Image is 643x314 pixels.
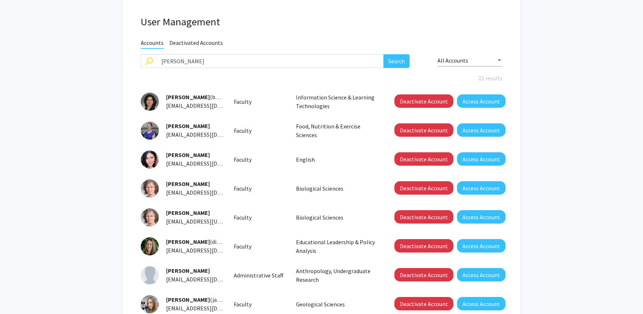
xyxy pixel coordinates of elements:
div: Faculty [228,184,291,193]
img: Profile Picture [141,237,159,255]
span: [PERSON_NAME] [166,180,210,187]
img: Profile Picture [141,208,159,226]
button: Access Account [457,210,505,224]
div: Faculty [228,300,291,309]
p: Educational Leadership & Policy Analysis [296,238,378,255]
img: Profile Picture [141,150,159,169]
iframe: Chat [5,281,31,309]
img: Profile Picture [141,295,159,313]
p: Information Science & Learning Technologies [296,93,378,110]
button: Deactivate Account [394,94,453,108]
p: Food, Nutrition & Exercise Sciences [296,122,378,139]
span: [EMAIL_ADDRESS][DOMAIN_NAME] [166,189,254,196]
button: Access Account [457,152,505,166]
img: Profile Picture [141,266,159,284]
span: [EMAIL_ADDRESS][DOMAIN_NAME] [166,131,254,138]
button: Access Account [457,268,505,281]
span: [EMAIL_ADDRESS][DOMAIN_NAME] [166,305,254,312]
p: English [296,155,378,164]
button: Access Account [457,123,505,137]
span: [PERSON_NAME] [166,267,210,274]
span: [PERSON_NAME] [166,296,210,303]
span: [PERSON_NAME] [166,151,210,158]
p: Biological Sciences [296,213,378,222]
p: Geological Sciences [296,300,378,309]
button: Deactivate Account [394,123,453,137]
div: Faculty [228,242,291,251]
span: [EMAIL_ADDRESS][DOMAIN_NAME] [166,160,254,167]
span: (jacquets) [166,296,235,303]
span: [EMAIL_ADDRESS][US_STATE][DOMAIN_NAME] [166,218,284,225]
button: Access Account [457,239,505,253]
span: All Accounts [437,57,468,64]
button: Deactivate Account [394,297,453,310]
img: Profile Picture [141,93,159,111]
h1: User Management [141,16,503,28]
button: Access Account [457,181,505,195]
button: Deactivate Account [394,152,453,166]
img: Profile Picture [141,122,159,140]
span: [PERSON_NAME] [166,122,210,130]
button: Access Account [457,94,505,108]
span: [EMAIL_ADDRESS][DOMAIN_NAME] [166,276,254,283]
p: Anthropology, Undergraduate Research [296,267,378,284]
p: Biological Sciences [296,184,378,193]
button: Deactivate Account [394,210,453,224]
button: Deactivate Account [394,268,453,281]
span: Deactivated Accounts [169,39,223,48]
span: [PERSON_NAME] [166,238,210,245]
span: Accounts [141,39,164,49]
span: [PERSON_NAME] [166,93,210,101]
input: Search name, email, or institution ID to access an account and make admin changes. [157,54,384,68]
button: Access Account [457,297,505,310]
div: Faculty [228,97,291,106]
span: [EMAIL_ADDRESS][DOMAIN_NAME] [166,102,254,109]
button: Deactivate Account [394,181,453,195]
span: [PERSON_NAME] [166,209,210,216]
div: Administrative Staff [228,271,291,280]
div: Faculty [228,213,291,222]
img: Profile Picture [141,179,159,198]
button: Deactivate Account [394,239,453,253]
button: Search [384,54,410,68]
span: (buchanans) [166,93,241,101]
div: Faculty [228,155,291,164]
div: Faculty [228,126,291,135]
div: 22 results [135,74,508,82]
span: [EMAIL_ADDRESS][DOMAIN_NAME] [166,247,254,254]
span: (diems) [166,238,229,245]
